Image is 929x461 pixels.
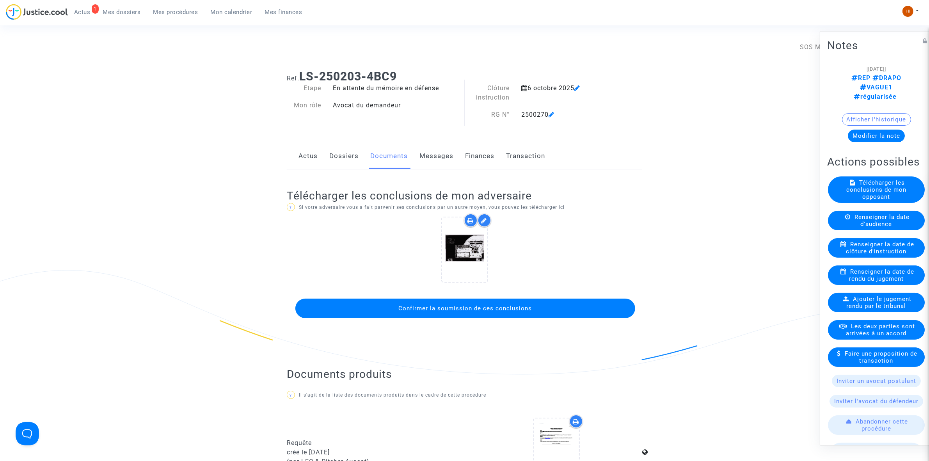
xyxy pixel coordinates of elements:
span: Faire une proposition de transaction [845,350,918,364]
div: 1 [92,4,99,14]
button: Afficher l'historique [842,113,911,125]
a: Mes dossiers [97,6,147,18]
span: REP [851,74,870,81]
div: Clôture instruction [465,84,516,102]
a: Messages [419,143,453,169]
span: [[DATE]] [867,66,886,71]
span: Confirmer la soumission de ces conclusions [399,305,532,312]
div: 6 octobre 2025 [515,84,617,102]
span: VAGUE1 [860,83,893,91]
a: Documents [370,143,408,169]
p: Il s'agit de la liste des documents produits dans le cadre de cette procédure [287,390,642,400]
a: Dossiers [329,143,359,169]
span: Ref. [287,75,299,82]
span: Renseigner la date de clôture d'instruction [846,240,915,255]
span: Renseigner la date d'audience [854,213,909,227]
a: Mes finances [259,6,309,18]
div: En attente du mémoire en défense [327,84,465,93]
div: 2500270 [515,110,617,119]
span: ? [290,393,292,397]
span: Renseigner la date de rendu du jugement [849,268,914,282]
a: Finances [465,143,494,169]
span: Inviter l'avocat du défendeur [834,397,918,404]
div: Requête [287,438,459,448]
span: Inviter un avocat postulant [837,377,916,384]
button: Confirmer la soumission de ces conclusions [295,299,635,318]
a: Mes procédures [147,6,204,18]
h2: Actions possibles [827,155,925,168]
a: Actus [298,143,318,169]
span: Mes dossiers [103,9,141,16]
span: Les deux parties sont arrivées à un accord [846,322,915,336]
b: LS-250203-4BC9 [299,69,397,83]
div: Avocat du demandeur [327,101,465,110]
h2: Notes [827,38,925,52]
span: Mon calendrier [211,9,252,16]
h2: Documents produits [287,367,642,381]
span: Abandonner cette procédure [856,418,908,432]
span: Mes procédures [153,9,198,16]
span: régularisée [854,93,897,100]
span: Ajouter le jugement rendu par le tribunal [847,295,912,309]
div: créé le [DATE] [287,448,459,457]
img: fc99b196863ffcca57bb8fe2645aafd9 [902,6,913,17]
span: Actus [74,9,91,16]
span: Mes finances [265,9,302,16]
a: Mon calendrier [204,6,259,18]
h2: Télécharger les conclusions de mon adversaire [287,189,642,203]
div: RG N° [465,110,516,119]
a: 1Actus [68,6,97,18]
a: Transaction [506,143,545,169]
span: Télécharger les conclusions de mon opposant [846,179,906,200]
button: Modifier la note [848,129,905,142]
span: DRAPO [870,74,901,81]
div: Mon rôle [281,101,327,110]
span: ? [290,205,292,210]
img: jc-logo.svg [6,4,68,20]
p: Si votre adversaire vous a fait parvenir ses conclusions par un autre moyen, vous pouvez les télé... [287,203,642,212]
div: Etape [281,84,327,93]
iframe: Help Scout Beacon - Open [16,422,39,445]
